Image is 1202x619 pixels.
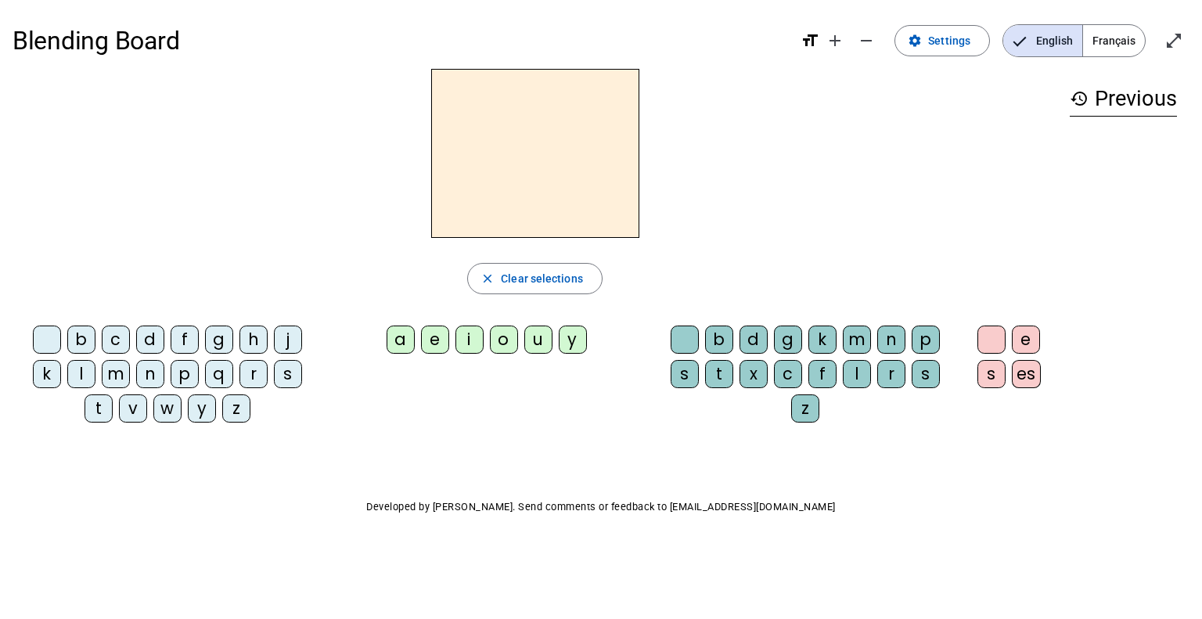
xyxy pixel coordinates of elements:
[13,498,1189,516] p: Developed by [PERSON_NAME]. Send comments or feedback to [EMAIL_ADDRESS][DOMAIN_NAME]
[524,326,552,354] div: u
[387,326,415,354] div: a
[501,269,583,288] span: Clear selections
[467,263,603,294] button: Clear selections
[239,360,268,388] div: r
[239,326,268,354] div: h
[171,360,199,388] div: p
[455,326,484,354] div: i
[205,360,233,388] div: q
[490,326,518,354] div: o
[977,360,1006,388] div: s
[67,326,95,354] div: b
[851,25,882,56] button: Decrease font size
[136,360,164,388] div: n
[843,326,871,354] div: m
[1164,31,1183,50] mat-icon: open_in_full
[188,394,216,423] div: y
[912,360,940,388] div: s
[102,360,130,388] div: m
[877,326,905,354] div: n
[1070,89,1089,108] mat-icon: history
[33,360,61,388] div: k
[1083,25,1145,56] span: Français
[791,394,819,423] div: z
[705,326,733,354] div: b
[421,326,449,354] div: e
[801,31,819,50] mat-icon: format_size
[119,394,147,423] div: v
[894,25,990,56] button: Settings
[559,326,587,354] div: y
[671,360,699,388] div: s
[705,360,733,388] div: t
[1012,360,1041,388] div: es
[1003,25,1082,56] span: English
[857,31,876,50] mat-icon: remove
[843,360,871,388] div: l
[774,360,802,388] div: c
[740,360,768,388] div: x
[153,394,182,423] div: w
[102,326,130,354] div: c
[222,394,250,423] div: z
[819,25,851,56] button: Increase font size
[1070,81,1177,117] h3: Previous
[740,326,768,354] div: d
[67,360,95,388] div: l
[274,360,302,388] div: s
[808,326,837,354] div: k
[912,326,940,354] div: p
[1158,25,1189,56] button: Enter full screen
[136,326,164,354] div: d
[774,326,802,354] div: g
[928,31,970,50] span: Settings
[908,34,922,48] mat-icon: settings
[480,272,495,286] mat-icon: close
[808,360,837,388] div: f
[274,326,302,354] div: j
[1002,24,1146,57] mat-button-toggle-group: Language selection
[171,326,199,354] div: f
[205,326,233,354] div: g
[1012,326,1040,354] div: e
[13,16,788,66] h1: Blending Board
[85,394,113,423] div: t
[877,360,905,388] div: r
[826,31,844,50] mat-icon: add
